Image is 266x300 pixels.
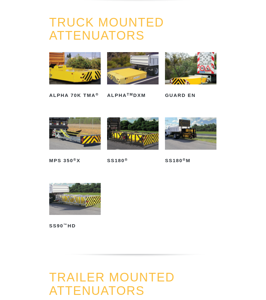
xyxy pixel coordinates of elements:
a: GUARD EN [165,52,216,100]
h2: SS90 HD [49,221,101,231]
h2: ALPHA DXM [107,90,159,100]
sup: ® [73,158,76,162]
a: SS180®M [165,117,216,165]
a: TRUCK MOUNTED ATTENUATORS [49,16,164,43]
sup: TM [127,92,133,96]
h2: ALPHA 70K TMA [49,90,101,100]
h2: SS180 M [165,155,216,166]
a: SS90™HD [49,183,101,231]
a: SS180® [107,117,159,165]
a: ALPHA 70K TMA® [49,52,101,100]
a: ALPHATMDXM [107,52,159,100]
a: MPS 350®X [49,117,101,165]
h2: GUARD EN [165,90,216,100]
sup: ™ [63,223,67,227]
h2: SS180 [107,155,159,166]
sup: ® [96,92,99,96]
a: TRAILER MOUNTED ATTENUATORS [49,271,175,297]
h2: MPS 350 X [49,155,101,166]
sup: ® [183,158,186,162]
sup: ® [125,158,128,162]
